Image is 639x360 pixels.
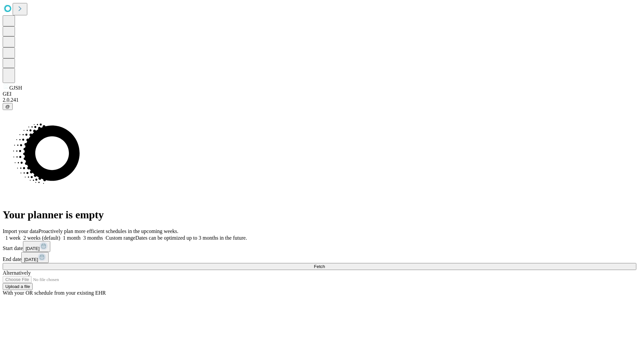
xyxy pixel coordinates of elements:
span: Alternatively [3,270,31,276]
span: GJSH [9,85,22,91]
button: @ [3,103,13,110]
span: [DATE] [24,257,38,262]
span: Proactively plan more efficient schedules in the upcoming weeks. [39,228,178,234]
button: Fetch [3,263,636,270]
h1: Your planner is empty [3,209,636,221]
div: End date [3,252,636,263]
span: 1 month [63,235,81,241]
span: Dates can be optimized up to 3 months in the future. [135,235,247,241]
span: @ [5,104,10,109]
span: With your OR schedule from your existing EHR [3,290,106,296]
div: Start date [3,241,636,252]
span: 1 week [5,235,21,241]
span: [DATE] [26,246,40,251]
button: Upload a file [3,283,33,290]
span: 2 weeks (default) [23,235,60,241]
button: [DATE] [23,241,50,252]
button: [DATE] [21,252,49,263]
div: 2.0.241 [3,97,636,103]
span: Fetch [314,264,325,269]
div: GEI [3,91,636,97]
span: 3 months [83,235,103,241]
span: Import your data [3,228,39,234]
span: Custom range [106,235,135,241]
